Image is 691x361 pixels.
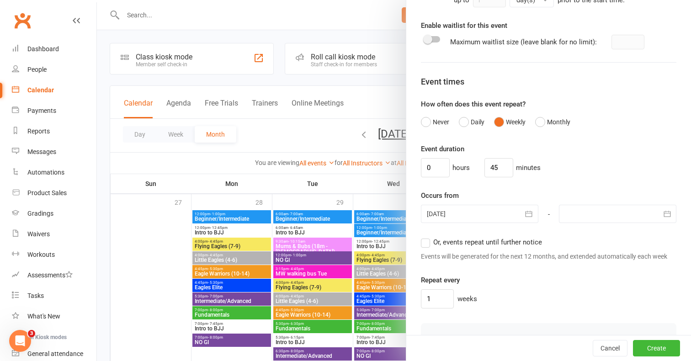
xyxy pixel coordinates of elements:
div: Dashboard [27,45,59,53]
label: How often does this event repeat? [421,99,526,110]
span: Or, events repeat until further notice [433,237,542,246]
a: Product Sales [12,183,96,203]
a: Dashboard [12,39,96,59]
div: General attendance [27,350,83,357]
a: Reports [12,121,96,142]
div: Calendar [27,86,54,94]
div: Workouts [27,251,55,258]
a: Automations [12,162,96,183]
a: Workouts [12,244,96,265]
button: Cancel [593,340,627,356]
button: Never [421,113,449,131]
div: Product Sales [27,189,67,196]
a: Waivers [12,224,96,244]
a: Messages [12,142,96,162]
div: Payments [27,107,56,114]
div: Gradings [27,210,53,217]
a: Gradings [12,203,96,224]
div: Waivers [27,230,50,238]
div: Event times [421,75,676,89]
div: People [27,66,47,73]
button: Weekly [494,113,526,131]
div: - [538,205,560,224]
div: hours [452,162,470,173]
div: Automations [27,169,64,176]
a: Tasks [12,286,96,306]
div: What's New [27,313,60,320]
button: Create [633,340,680,356]
label: Enable waitlist for this event [421,20,507,31]
div: Events will be generated for the next 12 months, and extended automatically each week [421,251,676,261]
a: Assessments [12,265,96,286]
div: Maximum waitlist size (leave blank for no limit): [450,37,597,48]
label: Repeat every [421,275,460,286]
label: Event duration [421,143,464,154]
div: Assessments [27,271,73,279]
a: Payments [12,101,96,121]
div: Messages [27,148,56,155]
a: Calendar [12,80,96,101]
div: Reports [27,127,50,135]
a: People [12,59,96,80]
a: What's New [12,306,96,327]
label: Occurs from [421,190,459,201]
label: Event Time [431,334,465,345]
div: minutes [516,162,541,173]
a: Clubworx [11,9,34,32]
div: Tasks [27,292,44,299]
iframe: Intercom live chat [9,330,31,352]
button: Monthly [535,113,570,131]
button: Daily [459,113,484,131]
span: 3 [28,330,35,337]
div: weeks [457,293,477,304]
